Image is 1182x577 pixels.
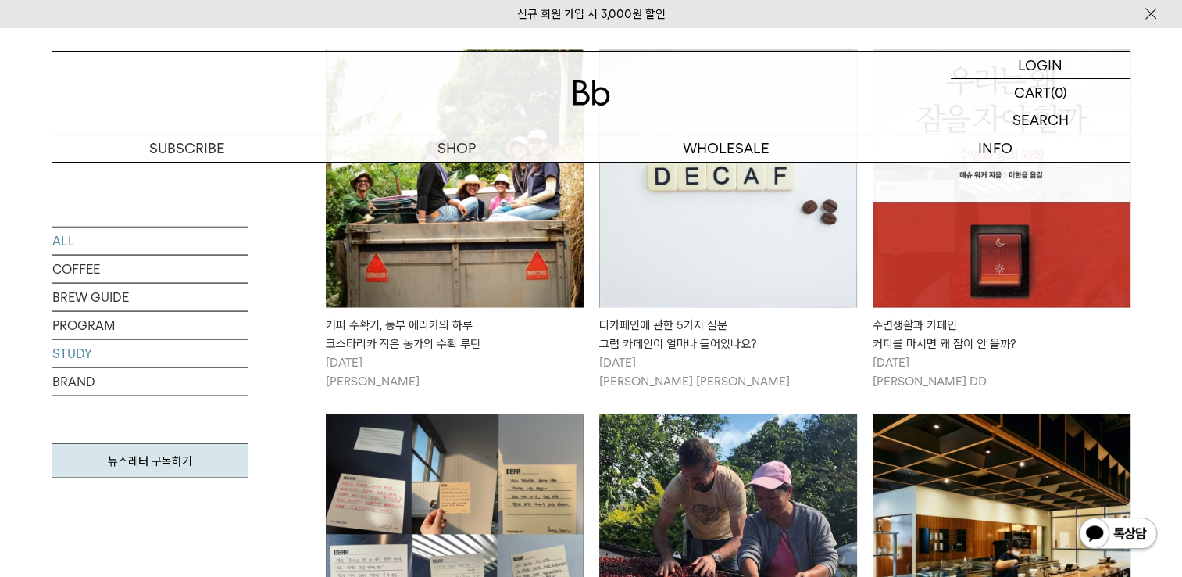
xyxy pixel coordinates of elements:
[599,353,857,391] p: [DATE] [PERSON_NAME] [PERSON_NAME]
[861,134,1130,162] p: INFO
[322,134,591,162] a: SHOP
[951,52,1130,79] a: LOGIN
[873,353,1130,391] p: [DATE] [PERSON_NAME] DD
[52,134,322,162] a: SUBSCRIBE
[326,316,584,353] div: 커피 수확기, 농부 에리카의 하루 코스타리카 작은 농가의 수확 루틴
[573,80,610,106] img: 로고
[52,284,248,311] a: BREW GUIDE
[517,7,666,21] a: 신규 회원 가입 시 3,000원 할인
[52,312,248,339] a: PROGRAM
[591,134,861,162] p: WHOLESALE
[873,316,1130,353] div: 수면생활과 카페인 커피를 마시면 왜 잠이 안 올까?
[326,50,584,391] a: 커피 수확기, 농부 에리카의 하루코스타리카 작은 농가의 수확 루틴 커피 수확기, 농부 에리카의 하루코스타리카 작은 농가의 수확 루틴 [DATE][PERSON_NAME]
[1051,79,1067,106] p: (0)
[873,50,1130,308] img: 수면생활과 카페인커피를 마시면 왜 잠이 안 올까?
[1012,106,1069,134] p: SEARCH
[599,50,857,391] a: 디카페인에 관한 5가지 질문그럼 카페인이 얼마나 들어있나요? 디카페인에 관한 5가지 질문그럼 카페인이 얼마나 들어있나요? [DATE][PERSON_NAME] [PERSON_N...
[1077,516,1159,554] img: 카카오톡 채널 1:1 채팅 버튼
[599,316,857,353] div: 디카페인에 관한 5가지 질문 그럼 카페인이 얼마나 들어있나요?
[1014,79,1051,106] p: CART
[599,50,857,308] img: 디카페인에 관한 5가지 질문그럼 카페인이 얼마나 들어있나요?
[52,368,248,396] a: BRAND
[326,50,584,308] img: 커피 수확기, 농부 에리카의 하루코스타리카 작은 농가의 수확 루틴
[873,50,1130,391] a: 수면생활과 카페인커피를 마시면 왜 잠이 안 올까? 수면생활과 카페인커피를 마시면 왜 잠이 안 올까? [DATE][PERSON_NAME] DD
[951,79,1130,106] a: CART (0)
[326,353,584,391] p: [DATE] [PERSON_NAME]
[52,256,248,283] a: COFFEE
[52,443,248,478] a: 뉴스레터 구독하기
[52,340,248,367] a: STUDY
[52,228,248,255] a: ALL
[1018,52,1062,78] p: LOGIN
